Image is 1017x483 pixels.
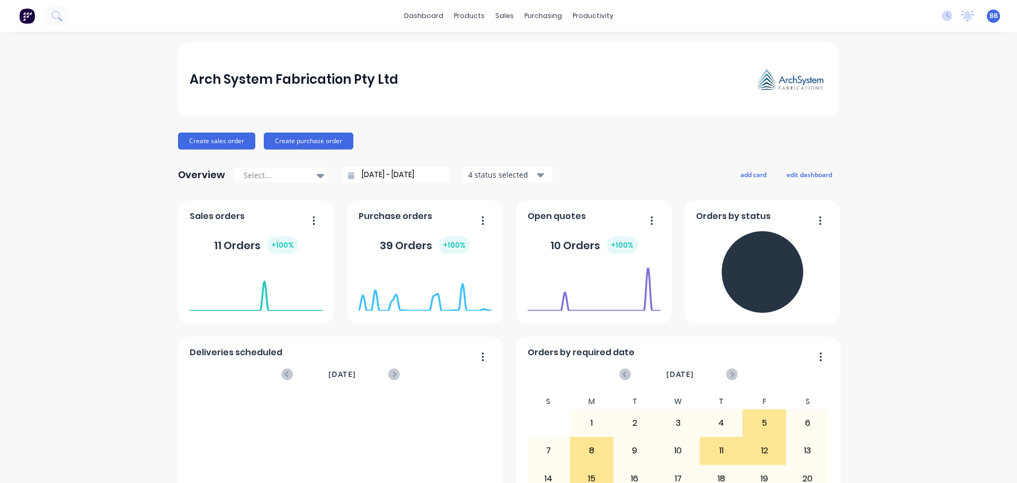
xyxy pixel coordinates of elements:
[449,8,490,24] div: products
[490,8,519,24] div: sales
[267,236,298,254] div: + 100 %
[780,168,839,181] button: edit dashboard
[570,394,613,409] div: M
[468,169,535,180] div: 4 status selected
[264,133,353,150] button: Create purchase order
[439,236,470,254] div: + 100 %
[528,346,635,359] span: Orders by required date
[570,437,613,464] div: 8
[359,210,432,223] span: Purchase orders
[190,210,245,223] span: Sales orders
[614,437,656,464] div: 9
[570,410,613,436] div: 1
[527,394,570,409] div: S
[700,410,743,436] div: 4
[700,394,743,409] div: T
[743,410,786,436] div: 5
[743,437,786,464] div: 12
[550,236,638,254] div: 10 Orders
[787,410,829,436] div: 6
[657,437,699,464] div: 10
[528,210,586,223] span: Open quotes
[743,394,786,409] div: F
[462,167,552,183] button: 4 status selected
[178,133,255,150] button: Create sales order
[328,368,356,380] span: [DATE]
[567,8,619,24] div: productivity
[606,236,638,254] div: + 100 %
[753,66,827,94] img: Arch System Fabrication Pty Ltd
[656,394,700,409] div: W
[989,11,998,21] span: BB
[787,437,829,464] div: 13
[178,164,225,186] div: Overview
[190,69,398,90] div: Arch System Fabrication Pty Ltd
[613,394,657,409] div: T
[399,8,449,24] a: dashboard
[696,210,771,223] span: Orders by status
[734,168,773,181] button: add card
[614,410,656,436] div: 2
[380,236,470,254] div: 39 Orders
[519,8,567,24] div: purchasing
[657,410,699,436] div: 3
[666,368,694,380] span: [DATE]
[214,236,298,254] div: 11 Orders
[786,394,829,409] div: S
[528,437,570,464] div: 7
[19,8,35,24] img: Factory
[700,437,743,464] div: 11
